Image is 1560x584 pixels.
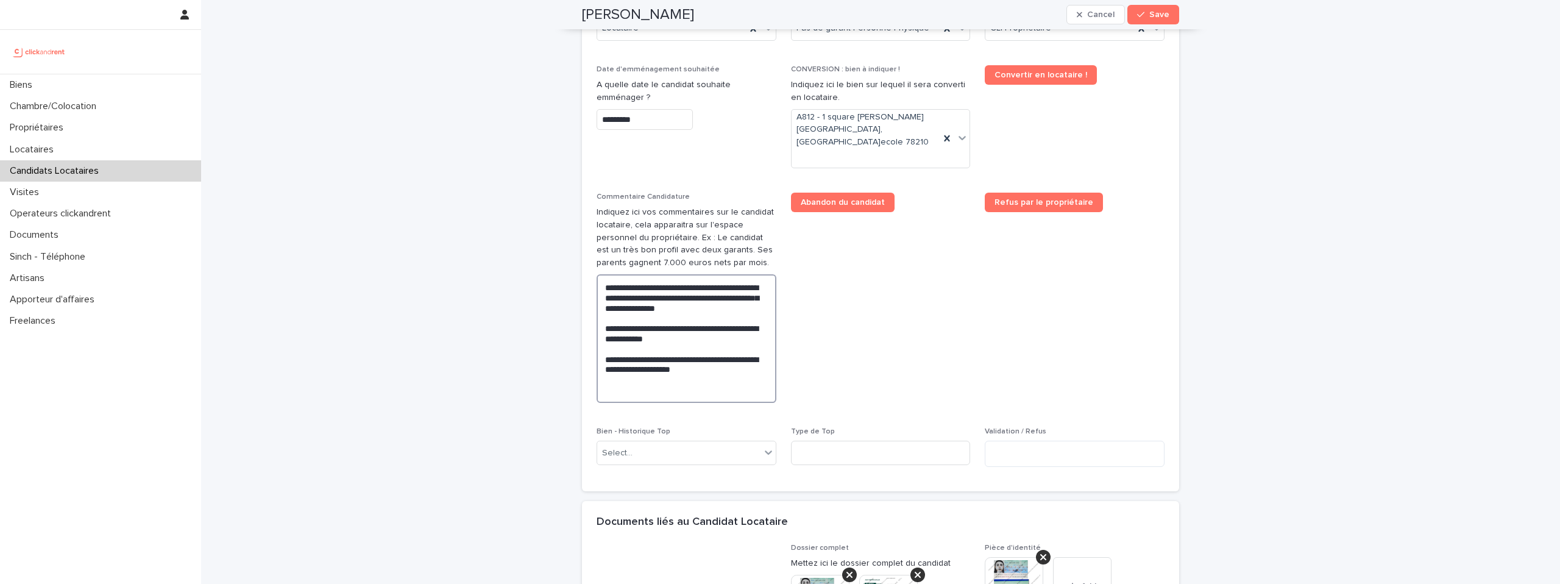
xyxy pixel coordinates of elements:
[597,428,670,435] span: Bien - Historique Top
[602,447,633,460] div: Select...
[5,208,121,219] p: Operateurs clickandrent
[5,165,108,177] p: Candidats Locataires
[985,65,1097,85] a: Convertir en locataire !
[791,79,971,104] p: Indiquez ici le bien sur lequel il sera converti en locataire.
[5,229,68,241] p: Documents
[1087,10,1115,19] span: Cancel
[5,272,54,284] p: Artisans
[791,66,900,73] span: CONVERSION : bien à indiquer !
[5,101,106,112] p: Chambre/Colocation
[5,187,49,198] p: Visites
[796,111,935,149] span: A812 - 1 square [PERSON_NAME][GEOGRAPHIC_DATA], [GEOGRAPHIC_DATA]ecole 78210
[1127,5,1179,24] button: Save
[5,79,42,91] p: Biens
[985,428,1046,435] span: Validation / Refus
[994,198,1093,207] span: Refus par le propriétaire
[1066,5,1125,24] button: Cancel
[791,557,971,570] p: Mettez ici le dossier complet du candidat
[985,544,1041,552] span: Pièce d'identité
[5,144,63,155] p: Locataires
[5,315,65,327] p: Freelances
[5,122,73,134] p: Propriétaires
[791,428,835,435] span: Type de Top
[582,6,694,24] h2: [PERSON_NAME]
[597,193,690,201] span: Commentaire Candidature
[10,40,69,64] img: UCB0brd3T0yccxBKYDjQ
[1149,10,1169,19] span: Save
[791,193,895,212] a: Abandon du candidat
[5,251,95,263] p: Sinch - Téléphone
[994,71,1087,79] span: Convertir en locataire !
[597,516,788,529] h2: Documents liés au Candidat Locataire
[985,193,1103,212] a: Refus par le propriétaire
[801,198,885,207] span: Abandon du candidat
[791,544,849,552] span: Dossier complet
[597,79,776,104] p: A quelle date le candidat souhaite emménager ?
[597,66,720,73] span: Date d'emménagement souhaitée
[5,294,104,305] p: Apporteur d'affaires
[597,206,776,269] p: Indiquez ici vos commentaires sur le candidat locataire, cela apparaitra sur l'espace personnel d...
